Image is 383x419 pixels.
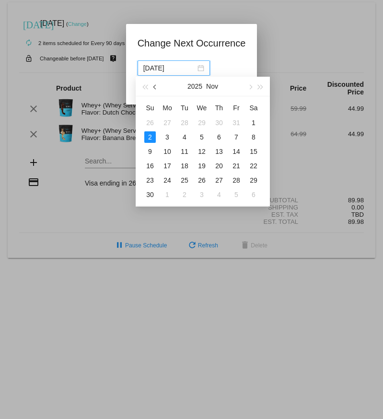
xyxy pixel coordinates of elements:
[213,117,225,128] div: 30
[210,130,228,144] td: 11/6/2025
[162,117,173,128] div: 27
[213,189,225,200] div: 4
[176,116,193,130] td: 10/28/2025
[231,189,242,200] div: 5
[231,131,242,143] div: 7
[193,159,210,173] td: 11/19/2025
[176,100,193,116] th: Tue
[138,35,246,51] h1: Change Next Occurrence
[193,100,210,116] th: Wed
[245,144,262,159] td: 11/15/2025
[196,146,208,157] div: 12
[141,100,159,116] th: Sun
[228,173,245,187] td: 11/28/2025
[245,116,262,130] td: 11/1/2025
[255,77,266,96] button: Next year (Control + right)
[213,131,225,143] div: 6
[179,131,190,143] div: 4
[245,100,262,116] th: Sat
[162,131,173,143] div: 3
[159,159,176,173] td: 11/17/2025
[231,160,242,172] div: 21
[210,100,228,116] th: Thu
[159,130,176,144] td: 11/3/2025
[228,187,245,202] td: 12/5/2025
[193,116,210,130] td: 10/29/2025
[162,189,173,200] div: 1
[187,77,202,96] button: 2025
[231,175,242,186] div: 28
[231,117,242,128] div: 31
[143,63,196,73] input: Select date
[159,173,176,187] td: 11/24/2025
[206,77,218,96] button: Nov
[179,146,190,157] div: 11
[248,131,259,143] div: 8
[144,131,156,143] div: 2
[144,189,156,200] div: 30
[159,116,176,130] td: 10/27/2025
[179,117,190,128] div: 28
[162,175,173,186] div: 24
[141,173,159,187] td: 11/23/2025
[141,187,159,202] td: 11/30/2025
[144,160,156,172] div: 16
[228,144,245,159] td: 11/14/2025
[179,175,190,186] div: 25
[141,130,159,144] td: 11/2/2025
[245,187,262,202] td: 12/6/2025
[144,175,156,186] div: 23
[228,100,245,116] th: Fri
[248,175,259,186] div: 29
[162,160,173,172] div: 17
[248,117,259,128] div: 1
[196,117,208,128] div: 29
[193,173,210,187] td: 11/26/2025
[231,146,242,157] div: 14
[210,187,228,202] td: 12/4/2025
[176,187,193,202] td: 12/2/2025
[213,160,225,172] div: 20
[228,159,245,173] td: 11/21/2025
[210,144,228,159] td: 11/13/2025
[141,116,159,130] td: 10/26/2025
[159,100,176,116] th: Mon
[248,146,259,157] div: 15
[141,159,159,173] td: 11/16/2025
[244,77,255,96] button: Next month (PageDown)
[228,130,245,144] td: 11/7/2025
[210,159,228,173] td: 11/20/2025
[144,117,156,128] div: 26
[213,175,225,186] div: 27
[248,160,259,172] div: 22
[139,77,150,96] button: Last year (Control + left)
[179,189,190,200] div: 2
[176,130,193,144] td: 11/4/2025
[245,159,262,173] td: 11/22/2025
[248,189,259,200] div: 6
[141,144,159,159] td: 11/9/2025
[245,173,262,187] td: 11/29/2025
[228,116,245,130] td: 10/31/2025
[144,146,156,157] div: 9
[176,173,193,187] td: 11/25/2025
[159,187,176,202] td: 12/1/2025
[210,116,228,130] td: 10/30/2025
[179,160,190,172] div: 18
[196,175,208,186] div: 26
[213,146,225,157] div: 13
[196,160,208,172] div: 19
[176,144,193,159] td: 11/11/2025
[193,187,210,202] td: 12/3/2025
[196,189,208,200] div: 3
[150,77,161,96] button: Previous month (PageUp)
[196,131,208,143] div: 5
[162,146,173,157] div: 10
[193,130,210,144] td: 11/5/2025
[210,173,228,187] td: 11/27/2025
[245,130,262,144] td: 11/8/2025
[176,159,193,173] td: 11/18/2025
[193,144,210,159] td: 11/12/2025
[159,144,176,159] td: 11/10/2025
